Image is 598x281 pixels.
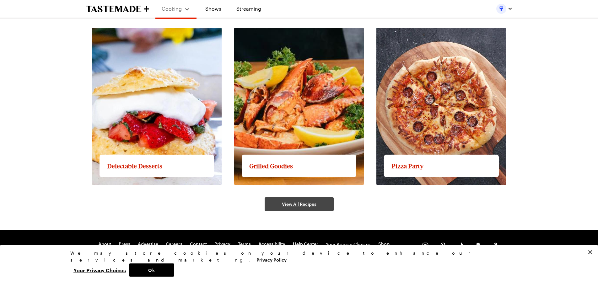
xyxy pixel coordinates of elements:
[214,241,230,247] a: Privacy
[70,263,129,277] button: Your Privacy Choices
[258,241,285,247] a: Accessibility
[162,6,182,12] span: Cooking
[265,197,334,211] a: View All Recipes
[234,29,320,34] a: View full content for Grilled Goodies
[166,241,182,247] a: Careers
[496,4,513,14] button: Profile picture
[138,241,158,247] a: Advertise
[326,241,371,247] button: Your Privacy Choices
[70,250,522,263] div: We may store cookies on your device to enhance our services and marketing.
[293,241,318,247] a: Help Center
[282,201,316,207] span: View All Recipes
[376,29,451,34] a: View full content for Pizza Party
[238,241,251,247] a: Terms
[378,241,390,247] a: Shop
[162,3,190,15] button: Cooking
[583,245,597,259] button: Close
[92,29,188,34] a: View full content for Delectable Desserts
[256,257,287,262] a: More information about your privacy, opens in a new tab
[119,241,130,247] a: Press
[98,241,111,247] a: About
[86,5,149,13] a: To Tastemade Home Page
[129,263,174,277] button: Ok
[190,241,207,247] a: Contact
[70,250,522,277] div: Privacy
[98,241,390,247] nav: Footer
[496,4,506,14] img: Profile picture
